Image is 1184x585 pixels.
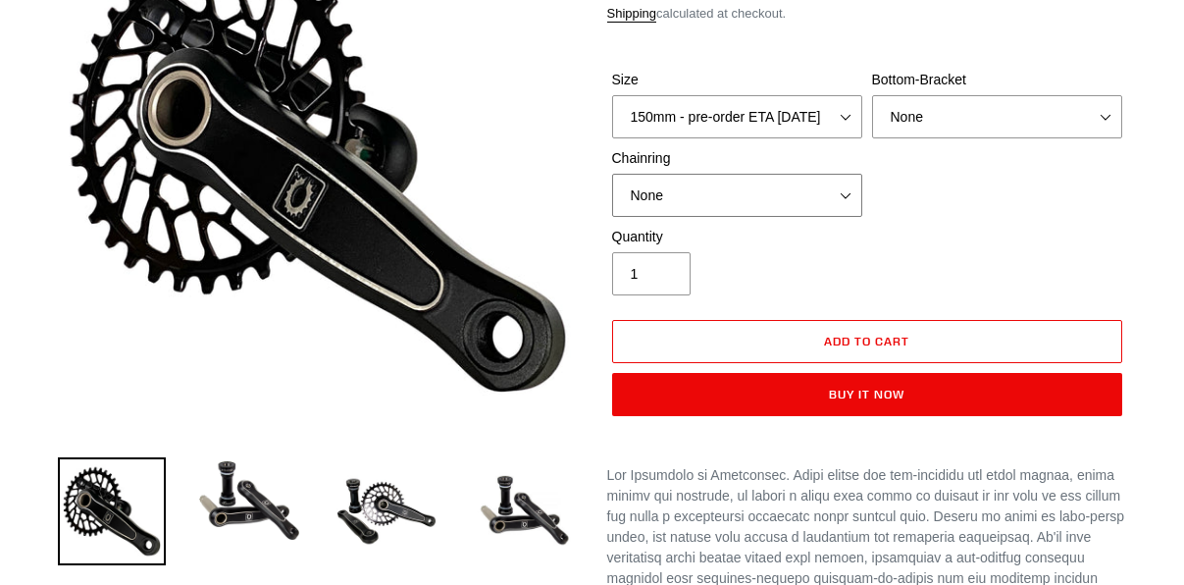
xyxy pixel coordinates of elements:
img: Load image into Gallery viewer, CANFIELD-AM_DH-CRANKS [470,457,578,565]
div: calculated at checkout. [607,4,1127,24]
img: Load image into Gallery viewer, Canfield Cranks [195,457,303,544]
label: Chainring [612,148,862,169]
button: Add to cart [612,320,1122,363]
img: Load image into Gallery viewer, Canfield Bikes AM Cranks [58,457,166,565]
img: Load image into Gallery viewer, Canfield Bikes AM Cranks [333,457,440,565]
label: Quantity [612,227,862,247]
button: Buy it now [612,373,1122,416]
label: Size [612,70,862,90]
label: Bottom-Bracket [872,70,1122,90]
a: Shipping [607,6,657,23]
span: Add to cart [824,334,909,348]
